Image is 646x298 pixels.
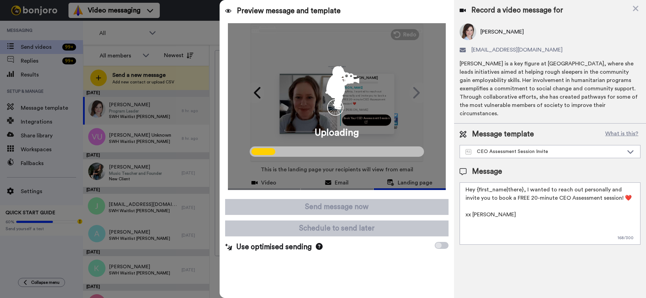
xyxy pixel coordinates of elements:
span: Uploading [315,126,359,139]
span: Message [472,166,502,177]
button: Schedule to send later [225,220,449,236]
img: Message-temps.svg [465,149,471,155]
textarea: Hey {first_name|there}, I wanted to reach out personally and invite you to book a FREE 20-minute ... [460,182,640,245]
div: CEO Assessment Session Invite [465,148,624,155]
span: Use optimised sending [236,242,312,252]
button: What is this? [603,129,640,139]
div: [PERSON_NAME] is a key figure at [GEOGRAPHIC_DATA], where she leads initiatives aimed at helping ... [460,60,640,118]
span: [EMAIL_ADDRESS][DOMAIN_NAME] [471,46,563,54]
button: Send message now [225,199,449,215]
span: Message template [472,129,534,139]
div: animation [306,56,368,119]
